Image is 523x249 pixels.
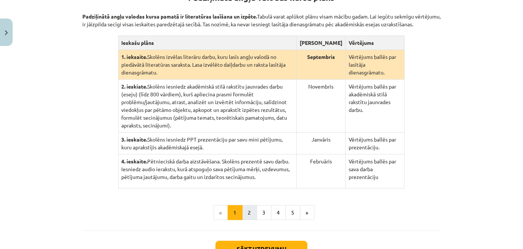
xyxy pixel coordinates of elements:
th: Vērtējums [345,36,404,50]
strong: 2. ieskiate. [122,83,148,90]
td: Vērtējums ballēs par lasītāja dienasgrāmatu. [345,50,404,80]
td: Janvāris [296,133,345,155]
p: Pētnieciskā darba aizstāvēšana. Skolēns prezentē savu darbu. Iesniedz audio ierakstu, kurā atspog... [122,157,293,181]
button: 1 [228,205,243,220]
td: Vērtējums ballēs par akadēmiskā stilā rakstītu jaunrades darbu. [345,80,404,133]
th: Ieskašu plāns [118,36,296,50]
img: icon-close-lesson-0947bae3869378f0d4975bcd49f059093ad1ed9edebbc8119c70593378902aed.svg [5,30,8,35]
td: Skolēns iesniedz akadēmiskā stilā rakstītu jaunrades darbu (eseju) (līdz 800 vārdiem), kurš aplie... [118,80,296,133]
nav: Page navigation example [82,205,441,220]
td: Vērtējums ballēs par prezentāciju. [345,133,404,155]
button: » [300,205,315,220]
strong: 3. ieskaite. [122,136,148,143]
strong: Septembris [307,53,335,60]
button: 3 [257,205,272,220]
button: 4 [271,205,286,220]
strong: 4. ieskaite. [122,158,148,165]
strong: Padziļinātā angļu valodas kursa pamatā ir literatūras lasīšana un izpēte. [82,13,257,20]
td: Vērtējums ballēs par sava darba prezentāciju [345,155,404,189]
td: Novembris [296,80,345,133]
td: Skolēns iesniedz PPT prezentāciju par savu mini pētījumu, kuru aprakstījis akadēmiskajā esejā. [118,133,296,155]
td: Skolēns izvēlas literāru darbu, kuru lasīs angļu valodā no piedāvātā literatūras saraksta. Lasa i... [118,50,296,80]
p: Februāris [300,157,342,165]
strong: 1. ieksaite. [122,53,148,60]
button: 5 [286,205,300,220]
button: 2 [242,205,257,220]
p: Tabulā varat aplūkot plānu visam mācību gadam. Lai iegūtu sekmīgu vērtējumu, ir jāizpilda secīgi ... [82,5,441,28]
th: [PERSON_NAME] [296,36,345,50]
